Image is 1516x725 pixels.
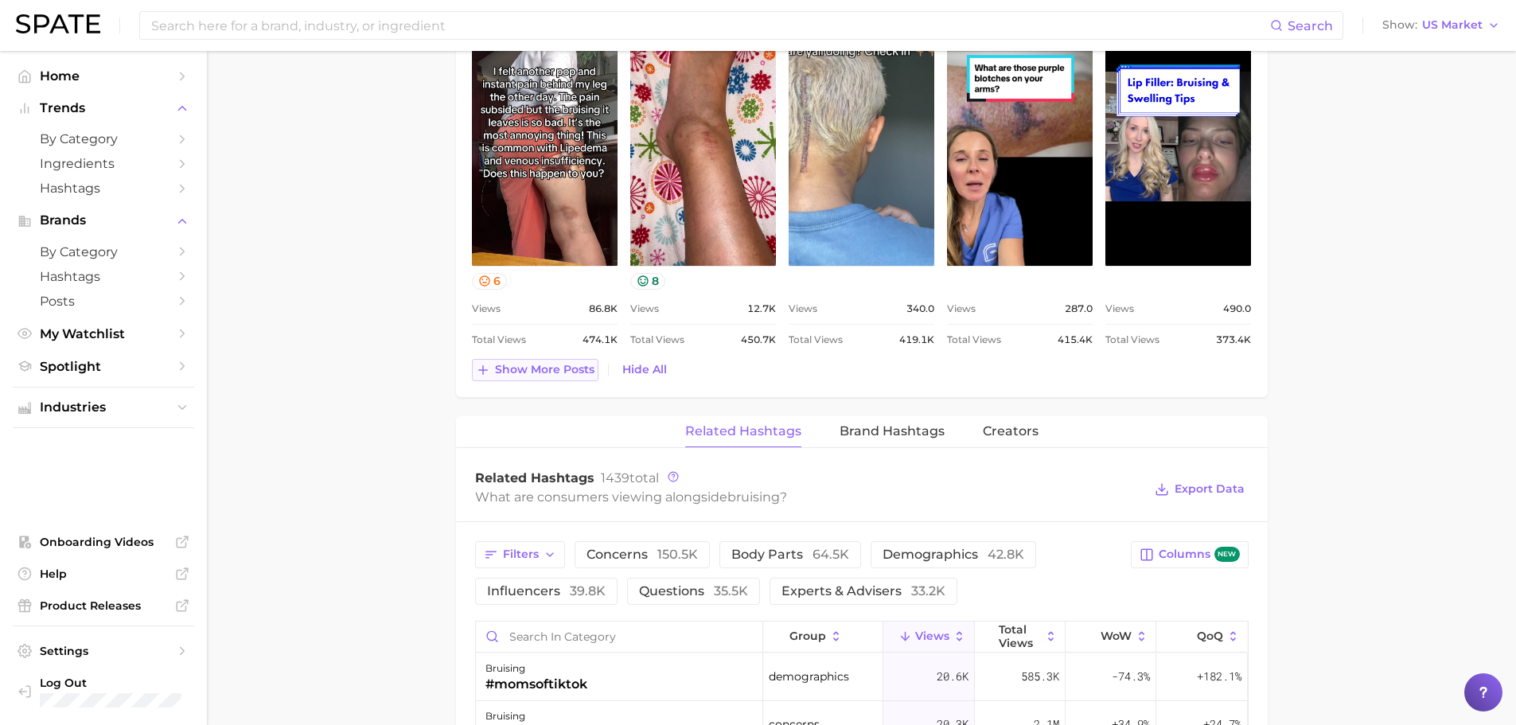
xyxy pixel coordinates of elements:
span: Total Views [999,623,1041,649]
span: Total Views [472,330,526,349]
input: Search in category [476,622,762,652]
span: 33.2k [911,583,945,598]
button: group [763,622,884,653]
span: Show more posts [495,363,594,376]
span: 39.8k [570,583,606,598]
span: Filters [503,548,539,561]
span: experts & advisers [781,585,945,598]
span: Log Out [40,676,232,690]
span: by Category [40,131,167,146]
div: What are consumers viewing alongside ? [475,486,1144,508]
span: 585.3k [1021,667,1059,686]
span: QoQ [1197,630,1223,642]
a: Ingredients [13,151,194,176]
button: 6 [472,273,508,290]
span: Total Views [947,330,1001,349]
span: 415.4k [1058,330,1093,349]
span: demographics [769,667,849,686]
span: Related Hashtags [685,424,801,439]
button: Export Data [1151,478,1248,501]
span: Total Views [630,330,684,349]
span: Views [1105,299,1134,318]
button: Views [883,622,974,653]
a: Spotlight [13,354,194,379]
span: Export Data [1175,482,1245,496]
span: questions [639,585,748,598]
span: Home [40,68,167,84]
a: by Category [13,240,194,264]
span: 474.1k [583,330,618,349]
a: Posts [13,289,194,314]
span: demographics [883,548,1024,561]
button: QoQ [1156,622,1247,653]
span: 12.7k [747,299,776,318]
span: 150.5k [657,547,698,562]
a: Product Releases [13,594,194,618]
span: Industries [40,400,167,415]
span: Related Hashtags [475,470,594,485]
a: Hashtags [13,176,194,201]
span: Views [630,299,659,318]
span: concerns [587,548,698,561]
span: Trends [40,101,167,115]
span: Posts [40,294,167,309]
a: My Watchlist [13,322,194,346]
button: Show more posts [472,359,598,381]
span: by Category [40,244,167,259]
button: Filters [475,541,565,568]
span: 490.0 [1223,299,1251,318]
a: Onboarding Videos [13,530,194,554]
span: Spotlight [40,359,167,374]
a: Home [13,64,194,88]
button: 8 [630,273,666,290]
button: bruising#momsoftiktokdemographics20.6k585.3k-74.3%+182.1% [476,653,1248,701]
div: #momsoftiktok [485,675,587,694]
a: Hashtags [13,264,194,289]
span: Total Views [789,330,843,349]
span: 64.5k [813,547,849,562]
span: US Market [1422,21,1483,29]
span: Show [1382,21,1417,29]
span: Onboarding Videos [40,535,167,549]
span: Views [947,299,976,318]
span: 1439 [601,470,629,485]
span: Brand Hashtags [840,424,945,439]
a: Log out. Currently logged in with e-mail zach.stewart@emersongroup.com. [13,671,194,712]
button: Columnsnew [1131,541,1248,568]
span: influencers [487,585,606,598]
span: Hashtags [40,181,167,196]
span: 42.8k [988,547,1024,562]
div: bruising [485,659,587,678]
img: SPATE [16,14,100,33]
a: Help [13,562,194,586]
button: Hide All [618,359,671,380]
span: Views [789,299,817,318]
span: bruising [727,489,780,505]
span: Brands [40,213,167,228]
span: Product Releases [40,598,167,613]
button: Trends [13,96,194,120]
button: Brands [13,209,194,232]
span: +182.1% [1197,667,1241,686]
span: 35.5k [714,583,748,598]
span: 287.0 [1065,299,1093,318]
span: Views [915,630,949,642]
span: Help [40,567,167,581]
span: 373.4k [1216,330,1251,349]
span: Ingredients [40,156,167,171]
span: 450.7k [741,330,776,349]
span: 86.8k [589,299,618,318]
span: 419.1k [899,330,934,349]
span: Search [1288,18,1333,33]
button: Industries [13,396,194,419]
span: -74.3% [1112,667,1150,686]
a: by Category [13,127,194,151]
span: total [601,470,659,485]
button: WoW [1066,622,1156,653]
span: Creators [983,424,1039,439]
span: new [1214,547,1240,562]
button: ShowUS Market [1378,15,1504,36]
button: Total Views [975,622,1066,653]
span: WoW [1101,630,1132,642]
span: Columns [1159,547,1239,562]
